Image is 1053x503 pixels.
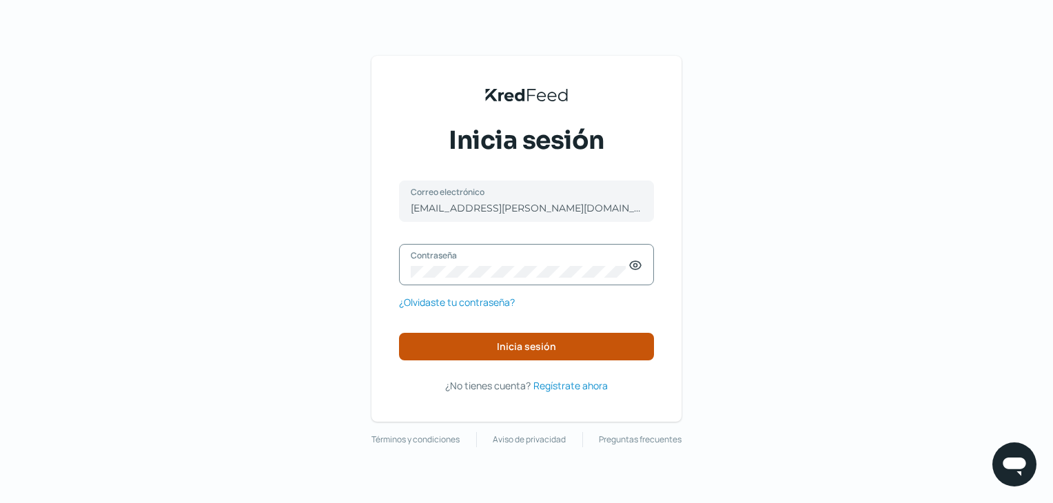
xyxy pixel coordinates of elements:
a: Aviso de privacidad [493,432,566,447]
span: Inicia sesión [497,342,556,351]
a: ¿Olvidaste tu contraseña? [399,294,515,311]
img: chatIcon [1001,451,1028,478]
a: Preguntas frecuentes [599,432,682,447]
span: ¿No tienes cuenta? [445,379,531,392]
label: Correo electrónico [411,186,628,198]
button: Inicia sesión [399,333,654,360]
label: Contraseña [411,249,628,261]
a: Términos y condiciones [371,432,460,447]
span: Inicia sesión [449,123,604,158]
a: Regístrate ahora [533,377,608,394]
